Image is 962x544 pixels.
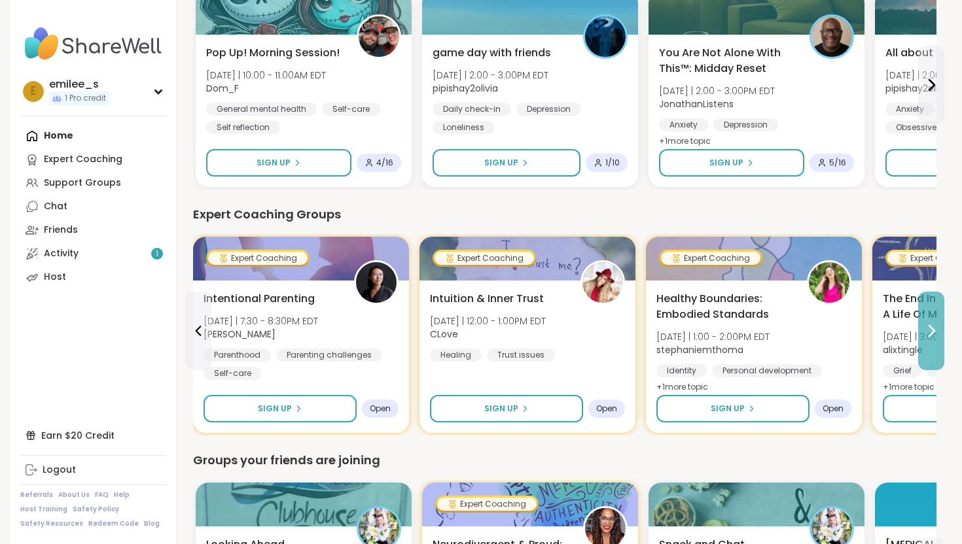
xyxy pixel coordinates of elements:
[208,252,308,265] div: Expert Coaching
[20,218,166,242] a: Friends
[656,364,707,377] div: Identity
[433,82,498,95] b: pipishay2olivia
[430,291,544,307] span: Intuition & Inner Trust
[204,367,262,380] div: Self-care
[656,395,810,422] button: Sign Up
[88,519,139,528] a: Redeem Code
[204,328,276,341] b: [PERSON_NAME]
[713,118,778,131] div: Depression
[659,97,734,110] b: JonathanListens
[359,16,399,57] img: Dom_F
[73,505,119,514] a: Safety Policy
[659,45,795,76] span: You Are Not Alone With This™: Midday Reset
[206,121,280,134] div: Self reflection
[433,149,580,177] button: Sign Up
[156,248,158,260] span: 1
[659,84,775,97] span: [DATE] | 2:00 - 3:00PM EDT
[829,158,846,168] span: 5 / 16
[433,45,551,61] span: game day with friends
[257,157,291,169] span: Sign Up
[659,118,708,131] div: Anxiety
[811,16,852,57] img: JonathanListens
[885,82,951,95] b: pipishay2olivia
[656,343,743,356] b: stephaniemthoma
[437,498,537,511] div: Expert Coaching
[20,519,83,528] a: Safety Resources
[20,171,166,195] a: Support Groups
[430,395,583,422] button: Sign Up
[883,343,923,356] b: alixtingle
[44,247,79,260] div: Activity
[206,82,239,95] b: Dom_F
[430,348,482,362] div: Healing
[516,103,581,116] div: Depression
[605,158,620,168] span: 1 / 10
[31,83,36,100] span: e
[435,252,534,265] div: Expert Coaching
[430,328,458,341] b: CLove
[709,157,743,169] span: Sign Up
[276,348,382,362] div: Parenting challenges
[20,195,166,218] a: Chat
[20,148,166,171] a: Expert Coaching
[65,93,106,104] span: 1 Pro credit
[433,69,548,82] span: [DATE] | 2:00 - 3:00PM EDT
[885,103,935,116] div: Anxiety
[204,314,318,328] span: [DATE] | 7:30 - 8:30PM EDT
[712,364,822,377] div: Personal development
[596,403,617,414] span: Open
[809,262,849,303] img: stephaniemthoma
[659,149,804,177] button: Sign Up
[376,158,393,168] span: 4 / 16
[484,157,518,169] span: Sign Up
[114,490,130,500] a: Help
[433,103,511,116] div: Daily check-in
[356,262,397,303] img: Natasha
[582,262,623,303] img: CLove
[823,403,844,414] span: Open
[487,348,555,362] div: Trust issues
[144,519,160,528] a: Blog
[585,16,626,57] img: pipishay2olivia
[193,205,936,224] div: Expert Coaching Groups
[44,153,122,166] div: Expert Coaching
[883,364,922,377] div: Grief
[430,314,546,328] span: [DATE] | 12:00 - 1:00PM EDT
[206,45,340,61] span: Pop Up! Morning Session!
[661,252,760,265] div: Expert Coaching
[206,149,351,177] button: Sign Up
[44,224,78,237] div: Friends
[433,121,495,134] div: Loneliness
[44,200,67,213] div: Chat
[20,21,166,67] img: ShareWell Nav Logo
[656,291,793,322] span: Healthy Boundaries: Embodied Standards
[204,348,271,362] div: Parenthood
[20,242,166,265] a: Activity1
[204,291,315,307] span: Intentional Parenting
[20,424,166,447] div: Earn $20 Credit
[206,103,317,116] div: General mental health
[58,490,90,500] a: About Us
[20,265,166,289] a: Host
[322,103,380,116] div: Self-care
[20,490,53,500] a: Referrals
[20,458,166,482] a: Logout
[44,177,121,190] div: Support Groups
[43,464,76,477] div: Logout
[44,271,66,284] div: Host
[484,403,518,415] span: Sign Up
[95,490,109,500] a: FAQ
[204,395,357,422] button: Sign Up
[711,403,745,415] span: Sign Up
[193,451,936,469] div: Groups your friends are joining
[656,330,770,343] span: [DATE] | 1:00 - 2:00PM EDT
[258,403,292,415] span: Sign Up
[370,403,391,414] span: Open
[49,77,109,92] div: emilee_s
[20,505,67,514] a: Host Training
[206,69,326,82] span: [DATE] | 10:00 - 11:00AM EDT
